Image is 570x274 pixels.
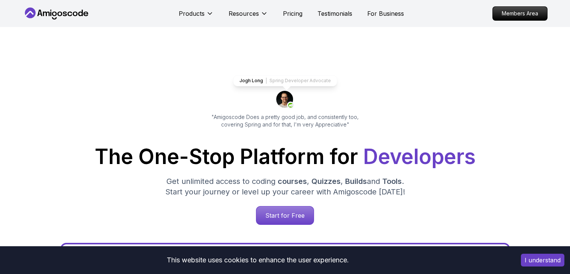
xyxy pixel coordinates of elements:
[159,176,411,197] p: Get unlimited access to coding , , and . Start your journey or level up your career with Amigosco...
[311,177,341,186] span: Quizzes
[367,9,404,18] a: For Business
[521,254,564,266] button: Accept cookies
[382,177,402,186] span: Tools
[201,113,369,128] p: "Amigoscode Does a pretty good job, and consistently too, covering Spring and for that, I'm very ...
[179,9,214,24] button: Products
[239,78,263,84] p: Jogh Long
[345,177,367,186] span: Builds
[6,252,510,268] div: This website uses cookies to enhance the user experience.
[283,9,302,18] a: Pricing
[278,177,307,186] span: courses
[276,91,294,109] img: josh long
[269,78,331,84] p: Spring Developer Advocate
[492,6,548,21] a: Members Area
[229,9,268,24] button: Resources
[493,7,547,20] p: Members Area
[256,206,314,225] a: Start for Free
[29,146,542,167] h1: The One-Stop Platform for
[363,144,476,169] span: Developers
[317,9,352,18] a: Testimonials
[179,9,205,18] p: Products
[229,9,259,18] p: Resources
